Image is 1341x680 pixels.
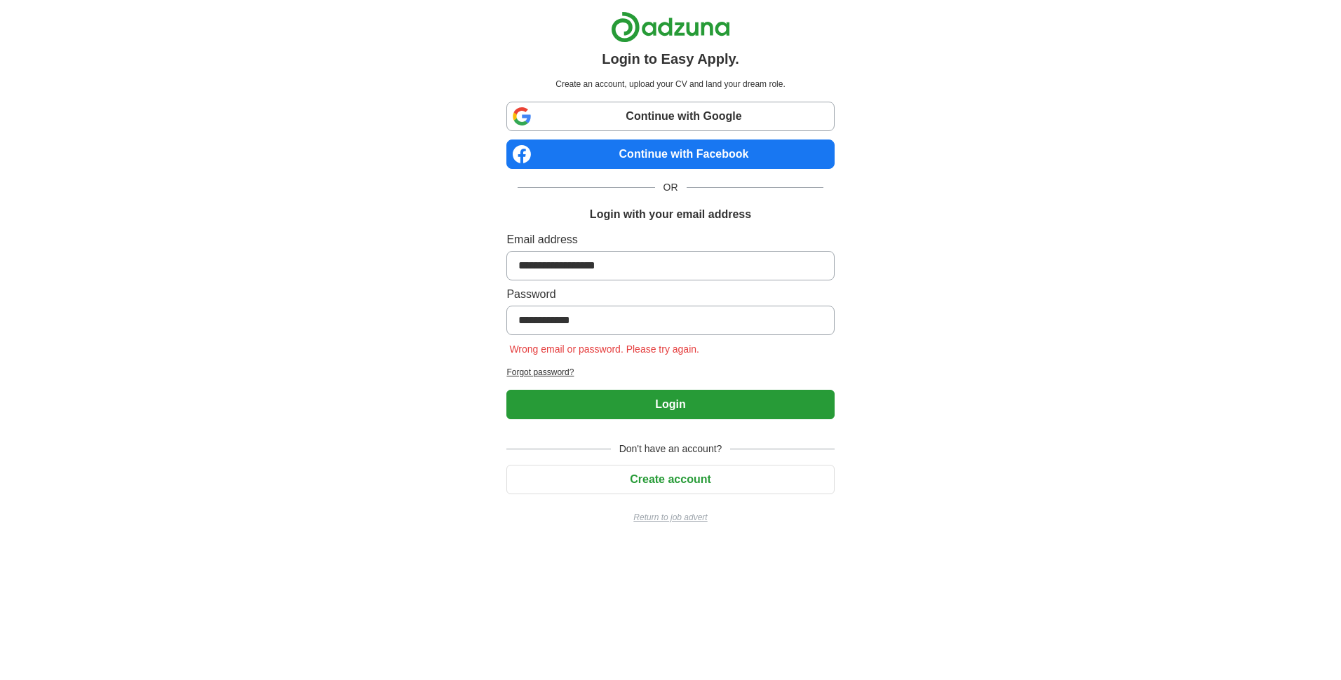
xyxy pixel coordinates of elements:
[590,206,751,223] h1: Login with your email address
[611,11,730,43] img: Adzuna logo
[611,442,731,456] span: Don't have an account?
[506,231,834,248] label: Email address
[509,78,831,90] p: Create an account, upload your CV and land your dream role.
[506,473,834,485] a: Create account
[506,511,834,524] a: Return to job advert
[506,102,834,131] a: Continue with Google
[506,390,834,419] button: Login
[506,465,834,494] button: Create account
[506,140,834,169] a: Continue with Facebook
[506,286,834,303] label: Password
[655,180,687,195] span: OR
[506,366,834,379] a: Forgot password?
[506,344,702,355] span: Wrong email or password. Please try again.
[602,48,739,69] h1: Login to Easy Apply.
